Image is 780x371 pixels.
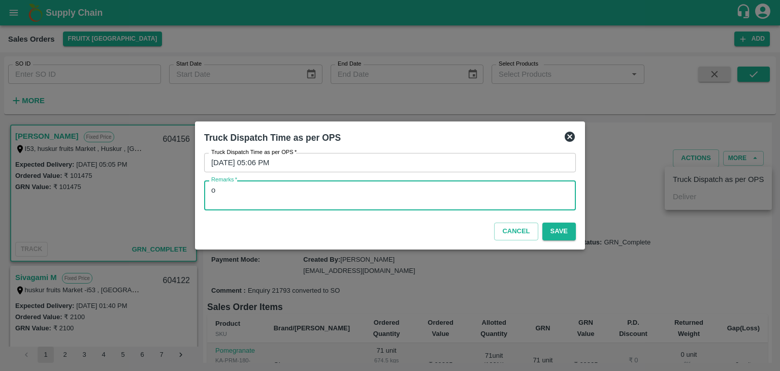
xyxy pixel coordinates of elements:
[211,176,237,184] label: Remarks
[494,223,538,240] button: Cancel
[204,133,341,143] b: Truck Dispatch Time as per OPS
[211,148,297,157] label: Truck Dispatch Time as per OPS
[542,223,576,240] button: Save
[204,153,569,172] input: Choose date, selected date is Sep 5, 2025
[211,185,569,206] textarea: o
